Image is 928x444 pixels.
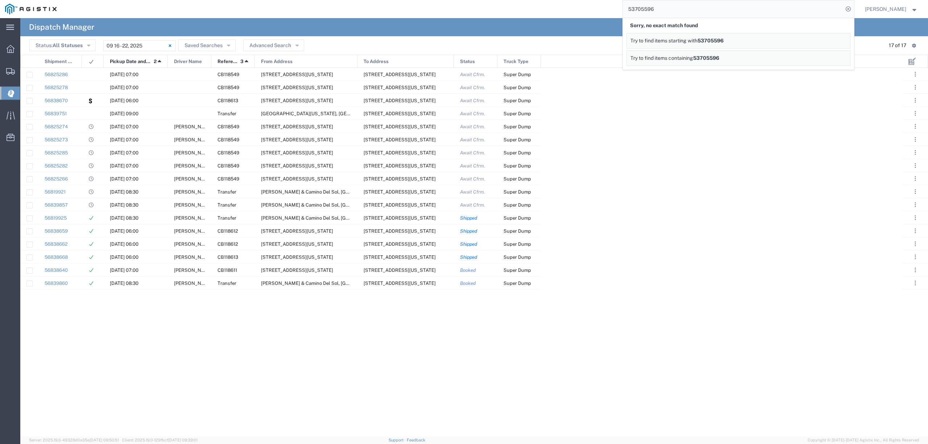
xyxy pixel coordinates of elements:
span: Super Dump [504,267,531,273]
span: 09/17/2025, 08:30 [110,202,138,208]
span: Try to find items containing [630,55,693,61]
a: 56825286 [45,72,68,77]
span: 09/16/2025, 07:00 [110,124,138,129]
span: 21739 Road 19, Chowchilla, California, 93610, United States [364,137,436,142]
button: ... [910,82,920,92]
span: Pacheco & Camino Del Sol, Bakersfield, California, United States [261,189,469,195]
span: CB118612 [217,241,238,247]
span: CB118549 [217,124,239,129]
button: ... [910,161,920,171]
span: Super Dump [504,254,531,260]
span: . . . [915,135,916,144]
span: CB118613 [217,98,238,103]
span: Super Dump [504,72,531,77]
button: ... [910,121,920,132]
span: Server: 2025.19.0-49328d0a35e [29,438,119,442]
span: Booked [460,281,476,286]
span: 21739 Road 19, Chowchilla, California, 93610, United States [364,163,436,169]
span: Jose Fernandez [174,202,213,208]
button: ... [910,148,920,158]
span: [DATE] 09:39:01 [168,438,198,442]
span: 09/19/2025, 09:00 [110,111,138,116]
span: . . . [915,174,916,183]
span: 1771 Live Oak Blvd, Yuba City, California, 95991, United States [364,228,436,234]
span: 09/16/2025, 07:00 [110,176,138,182]
span: 09/16/2025, 07:00 [110,163,138,169]
button: ... [910,174,920,184]
a: Support [389,438,407,442]
span: Transfer [217,202,236,208]
a: 56839857 [45,202,68,208]
span: 308 W Alluvial Ave, Clovis, California, 93611, United States [261,137,333,142]
a: 56838668 [45,254,68,260]
span: 2401 Coffee Rd, Bakersfield, California, 93308, United States [364,189,436,195]
span: 53705596 [697,38,724,43]
span: CB118549 [217,163,239,169]
span: 2401 Coffee Rd, Bakersfield, California, 93308, United States [364,202,436,208]
span: 308 W Alluvial Ave, Clovis, California, 93611, United States [261,72,333,77]
span: Await Cfrm. [460,111,485,116]
span: 1771 Live Oak Blvd, Yuba City, California, 95991, United States [364,241,436,247]
button: ... [910,134,920,145]
span: Pickup Date and Time [110,55,151,68]
span: Status [460,55,475,68]
img: logo [5,4,57,14]
span: 1771 Live Oak Blvd, Yuba City, California, 95991, United States [364,267,436,273]
a: 56825278 [45,85,68,90]
span: 21739 Road 19, Chowchilla, California, 93610, United States [364,150,436,155]
span: Try to find items starting with [630,38,697,43]
span: . . . [915,109,916,118]
span: Hector Esparza [174,176,213,182]
button: ... [910,187,920,197]
span: Clinton Ave & Locan Ave, Fresno, California, 93619, United States [261,111,388,116]
span: Await Cfrm. [460,163,485,169]
span: 09/17/2025, 06:00 [110,254,138,260]
span: . . . [915,213,916,222]
button: ... [910,200,920,210]
span: 1771 Live Oak Blvd, Yuba City, California, 95991, United States [364,254,436,260]
span: Super Dump [504,124,531,129]
span: 2401 Coffee Rd, Bakersfield, California, 93308, United States [364,215,436,221]
span: Await Cfrm. [460,150,485,155]
span: Transfer [217,111,236,116]
span: Super Dump [504,150,531,155]
span: . . . [915,161,916,170]
span: Jose Fernandez [174,189,213,195]
button: Status:All Statuses [29,40,96,51]
span: 308 W Alluvial Ave, Clovis, California, 93611, United States [364,111,436,116]
span: Gary Cheema [174,267,213,273]
a: 56838670 [45,98,68,103]
button: ... [910,95,920,105]
span: 308 W Alluvial Ave, Clovis, California, 93611, United States [261,163,333,169]
span: Await Cfrm. [460,189,485,195]
button: ... [910,213,920,223]
span: Shipped [460,241,477,247]
span: Super Dump [504,85,531,90]
span: Shipment No. [45,55,74,68]
button: ... [910,265,920,275]
a: 56825266 [45,176,68,182]
span: 9800 Del Rd, Roseville, California, 95747, United States [261,267,333,273]
span: 09/17/2025, 06:00 [110,228,138,234]
a: 56825282 [45,163,68,169]
span: Gustavo Hernandez [174,124,213,129]
span: Transfer [217,215,236,221]
span: Diana Spangler [174,215,213,221]
button: Advanced Search [243,40,304,51]
span: Lorretta Ayala [865,5,906,13]
span: 09/16/2025, 07:00 [110,137,138,142]
a: 56819921 [45,189,66,195]
span: Truck Type [504,55,529,68]
span: CB118549 [217,176,239,182]
span: . . . [915,253,916,261]
span: 308 W Alluvial Ave, Clovis, California, 93611, United States [261,124,333,129]
span: Await Cfrm. [460,202,485,208]
span: . . . [915,200,916,209]
div: Sorry, no exact match found [626,18,850,33]
span: Super Dump [504,176,531,182]
span: 7741 Hammonton Rd, Marysville, California, 95901, United States [261,241,333,247]
span: Await Cfrm. [460,98,485,103]
span: CB118549 [217,85,239,90]
span: 7741 Hammonton Rd, Marysville, California, 95901, United States [261,98,333,103]
a: 56839860 [45,281,68,286]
